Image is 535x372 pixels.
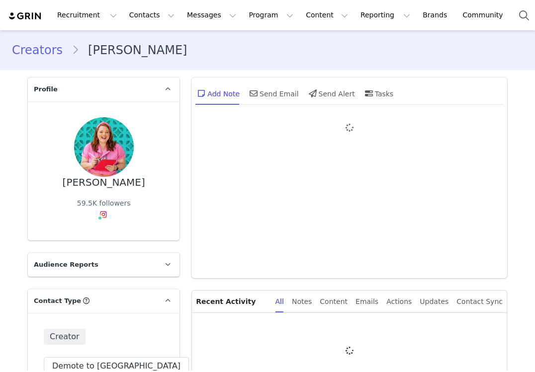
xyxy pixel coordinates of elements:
img: b9d9801b-cf36-43a7-8540-dcfded02c715.jpg [74,117,134,177]
a: Community [457,4,514,26]
div: Emails [356,291,378,313]
span: Contact Type [34,296,81,306]
button: Messages [181,4,242,26]
div: Content [320,291,348,313]
a: Brands [417,4,456,26]
span: Profile [34,84,58,94]
div: Notes [292,291,312,313]
div: [PERSON_NAME] [63,177,145,188]
button: Reporting [355,4,416,26]
div: Tasks [363,81,394,105]
button: Program [243,4,299,26]
button: Recruitment [51,4,123,26]
div: 59.5K followers [77,198,131,209]
div: Actions [386,291,412,313]
img: instagram.svg [99,211,107,219]
span: Creator [44,329,86,345]
div: Updates [420,291,448,313]
div: Send Email [248,81,299,105]
div: All [275,291,284,313]
button: Search [513,4,535,26]
button: Content [300,4,354,26]
div: Add Note [195,81,240,105]
button: Contacts [123,4,180,26]
div: Contact Sync [456,291,503,313]
img: grin logo [8,11,43,21]
a: Creators [12,41,72,59]
p: Recent Activity [196,291,267,312]
div: Send Alert [307,81,355,105]
span: Audience Reports [34,260,98,270]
